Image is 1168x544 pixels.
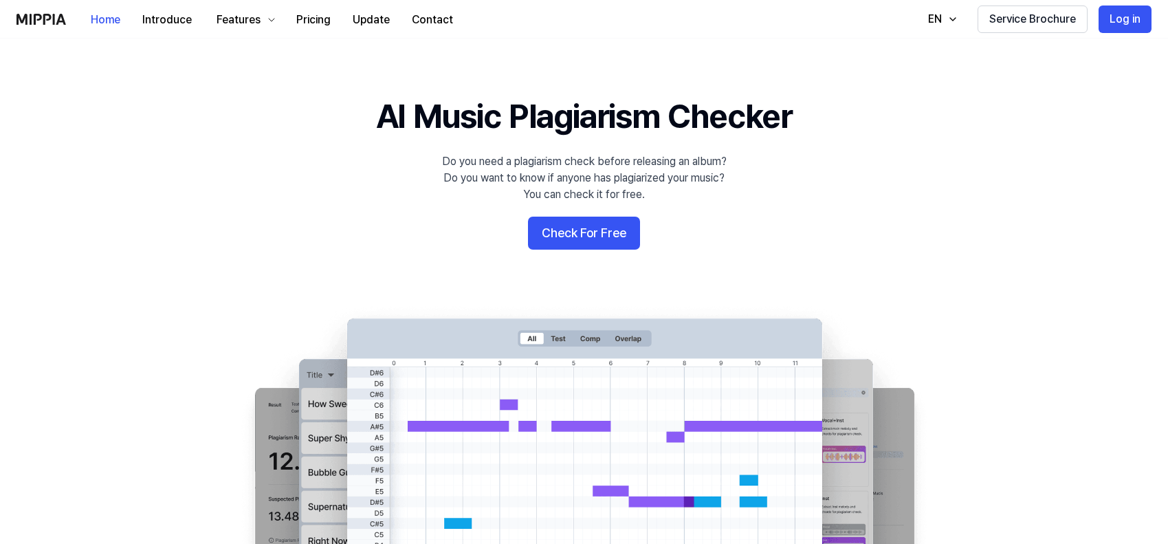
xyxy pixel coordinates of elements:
[285,6,342,34] button: Pricing
[442,153,727,203] div: Do you need a plagiarism check before releasing an album? Do you want to know if anyone has plagi...
[342,1,401,39] a: Update
[925,11,945,28] div: EN
[203,6,285,34] button: Features
[401,6,464,34] button: Contact
[16,14,66,25] img: logo
[80,1,131,39] a: Home
[214,12,263,28] div: Features
[131,6,203,34] button: Introduce
[80,6,131,34] button: Home
[978,6,1088,33] button: Service Brochure
[914,6,967,33] button: EN
[528,217,640,250] button: Check For Free
[342,6,401,34] button: Update
[376,94,792,140] h1: AI Music Plagiarism Checker
[1099,6,1152,33] button: Log in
